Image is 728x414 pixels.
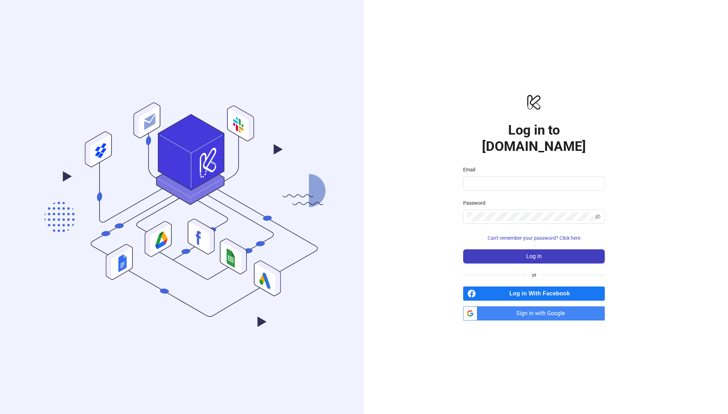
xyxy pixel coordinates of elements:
[463,306,605,321] a: Sign in with Google
[463,199,490,207] label: Password
[463,232,605,244] button: Can't remember your password? Click here
[463,166,480,174] label: Email
[526,253,542,260] span: Log in
[467,179,599,188] input: Email
[526,271,542,279] span: or
[479,287,605,301] span: Log in With Facebook
[595,214,601,220] span: eye-invisible
[488,235,580,241] span: Can't remember your password? Click here
[480,306,605,321] span: Sign in with Google
[463,287,605,301] a: Log in With Facebook
[463,122,605,154] h1: Log in to [DOMAIN_NAME]
[467,212,593,221] input: Password
[463,249,605,263] button: Log in
[463,235,605,241] a: Can't remember your password? Click here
